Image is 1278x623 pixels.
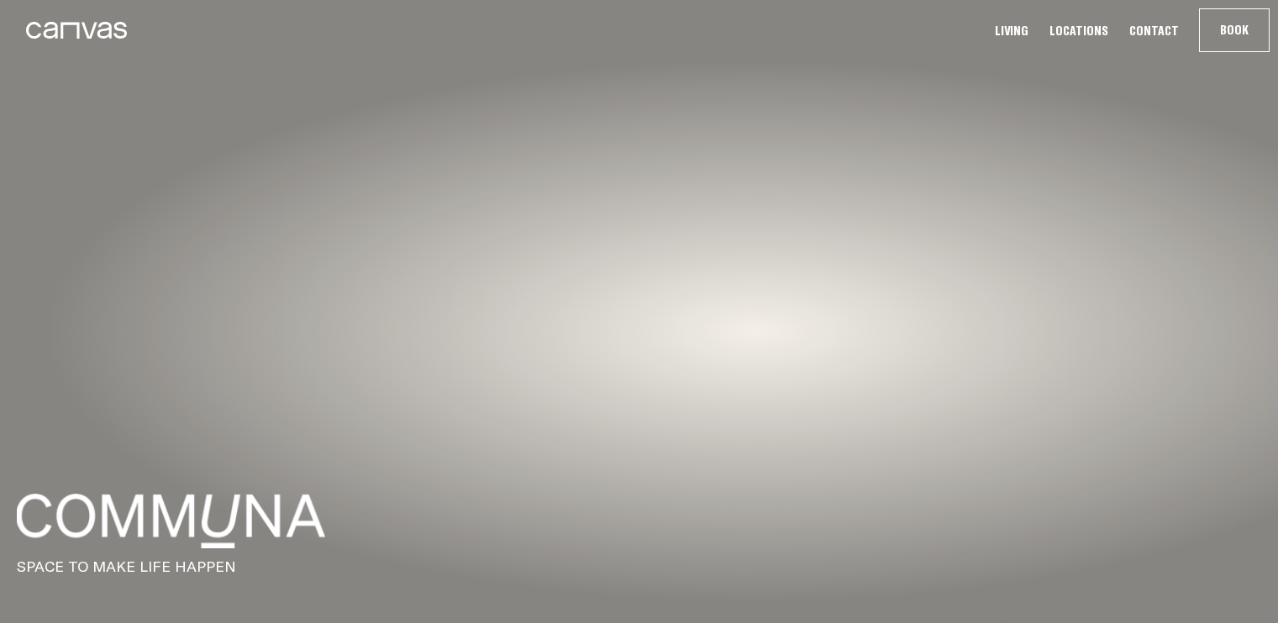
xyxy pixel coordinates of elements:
img: f04c9ce801152f45bcdbb394012f34b369c57f26-4501x793.png [17,494,325,548]
button: Book [1200,9,1269,51]
a: Living [990,22,1033,39]
a: Contact [1124,22,1184,39]
p: SPACE TO MAKE LIFE HAPPEN [17,557,1261,577]
a: Locations [1044,22,1113,39]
